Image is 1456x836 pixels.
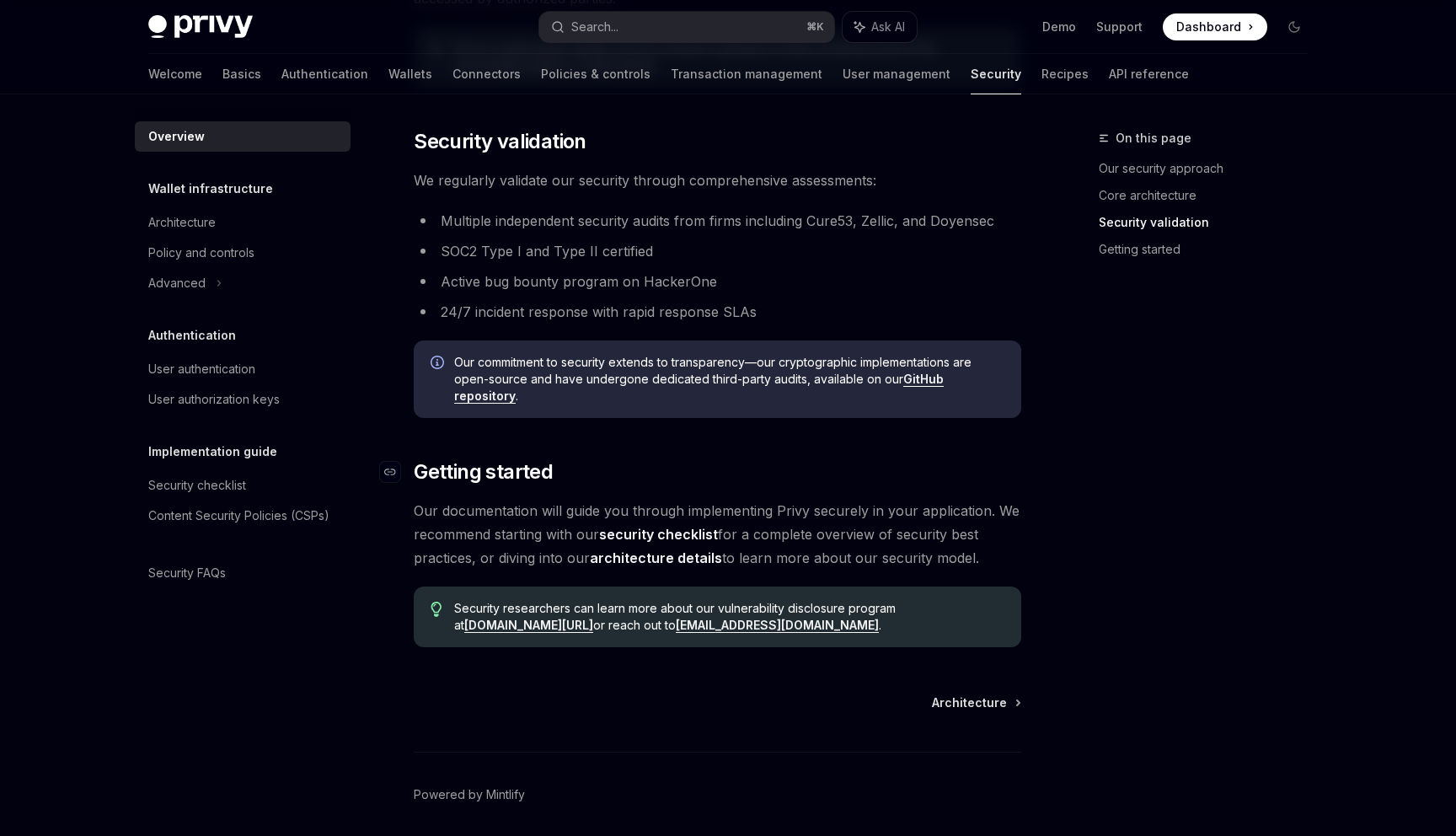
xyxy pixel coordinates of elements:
[148,179,273,199] h5: Wallet infrastructure
[541,54,650,94] a: Policies & controls
[380,458,414,485] a: Navigate to header
[932,694,1020,711] a: Architecture
[932,694,1007,711] span: Architecture
[388,54,432,94] a: Wallets
[452,54,521,94] a: Connectors
[135,238,351,268] a: Policy and controls
[1042,19,1076,35] a: Demo
[599,526,718,544] a: security checklist
[871,19,905,35] span: Ask AI
[671,54,822,94] a: Transaction management
[454,600,1004,634] span: Security researchers can learn more about our vulnerability disclosure program at or reach out to .
[414,270,1021,293] li: Active bug bounty program on HackerOne
[148,359,255,379] div: User authentication
[1099,209,1321,236] a: Security validation
[135,121,351,152] a: Overview
[148,243,254,263] div: Policy and controls
[806,20,824,34] span: ⌘ K
[843,54,950,94] a: User management
[414,458,553,485] span: Getting started
[148,506,329,526] div: Content Security Policies (CSPs)
[414,209,1021,233] li: Multiple independent security audits from firms including Cure53, Zellic, and Doyensec
[281,54,368,94] a: Authentication
[1099,236,1321,263] a: Getting started
[1099,182,1321,209] a: Core architecture
[414,786,525,803] a: Powered by Mintlify
[590,549,722,567] a: architecture details
[148,126,205,147] div: Overview
[222,54,261,94] a: Basics
[135,354,351,384] a: User authentication
[135,384,351,415] a: User authorization keys
[431,602,442,617] svg: Tip
[135,470,351,501] a: Security checklist
[414,169,1021,192] span: We regularly validate our security through comprehensive assessments:
[539,12,834,42] button: Search...⌘K
[148,15,253,39] img: dark logo
[414,239,1021,263] li: SOC2 Type I and Type II certified
[135,558,351,588] a: Security FAQs
[1176,19,1241,35] span: Dashboard
[148,212,216,233] div: Architecture
[135,207,351,238] a: Architecture
[414,300,1021,324] li: 24/7 incident response with rapid response SLAs
[148,325,236,346] h5: Authentication
[1281,13,1308,40] button: Toggle dark mode
[1116,128,1191,148] span: On this page
[454,354,1004,405] span: Our commitment to security extends to transparency—our cryptographic implementations are open-sou...
[148,563,226,583] div: Security FAQs
[1163,13,1267,40] a: Dashboard
[414,128,586,155] span: Security validation
[1096,19,1143,35] a: Support
[1109,54,1189,94] a: API reference
[148,54,202,94] a: Welcome
[414,499,1021,570] span: Our documentation will guide you through implementing Privy securely in your application. We reco...
[843,12,917,42] button: Ask AI
[971,54,1021,94] a: Security
[148,442,277,462] h5: Implementation guide
[431,356,447,372] svg: Info
[1099,155,1321,182] a: Our security approach
[135,501,351,531] a: Content Security Policies (CSPs)
[148,389,280,410] div: User authorization keys
[571,17,618,37] div: Search...
[676,618,879,633] a: [EMAIL_ADDRESS][DOMAIN_NAME]
[1041,54,1089,94] a: Recipes
[148,273,206,293] div: Advanced
[464,618,593,633] a: [DOMAIN_NAME][URL]
[148,475,246,496] div: Security checklist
